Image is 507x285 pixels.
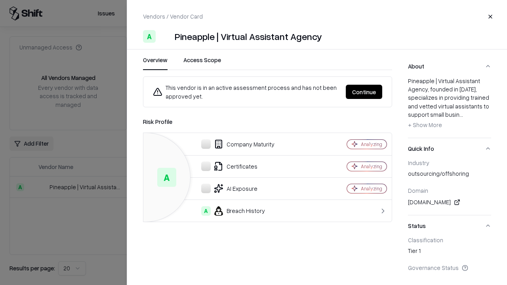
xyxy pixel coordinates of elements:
div: Breach History [150,206,319,216]
button: Status [408,215,491,236]
button: Quick Info [408,138,491,159]
div: Industry [408,159,491,166]
div: Analyzing [361,185,382,192]
div: Pineapple | Virtual Assistant Agency [175,30,322,43]
img: Pineapple | Virtual Assistant Agency [159,30,172,43]
button: Access Scope [183,56,221,70]
div: About [408,77,491,138]
button: Continue [346,85,382,99]
div: [DOMAIN_NAME] [408,198,491,207]
button: About [408,56,491,77]
div: A [157,168,176,187]
div: Governance Status [408,264,491,271]
div: A [201,206,211,216]
div: outsourcing/offshoring [408,169,491,180]
div: Risk Profile [143,117,392,126]
div: Analyzing [361,163,382,170]
button: + Show More [408,119,442,131]
div: AI Exposure [150,184,319,193]
div: Domain [408,187,491,194]
div: Tier 1 [408,247,491,258]
div: Analyzing [361,141,382,148]
span: + Show More [408,121,442,128]
div: Pineapple | Virtual Assistant Agency, founded in [DATE], specializes in providing trained and vet... [408,77,491,131]
div: Quick Info [408,159,491,215]
span: ... [459,111,463,118]
p: Vendors / Vendor Card [143,12,203,21]
button: Overview [143,56,168,70]
div: Classification [408,236,491,243]
div: This vendor is in an active assessment process and has not been approved yet. [153,83,339,101]
div: A [143,30,156,43]
div: Certificates [150,161,319,171]
div: Company Maturity [150,139,319,149]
